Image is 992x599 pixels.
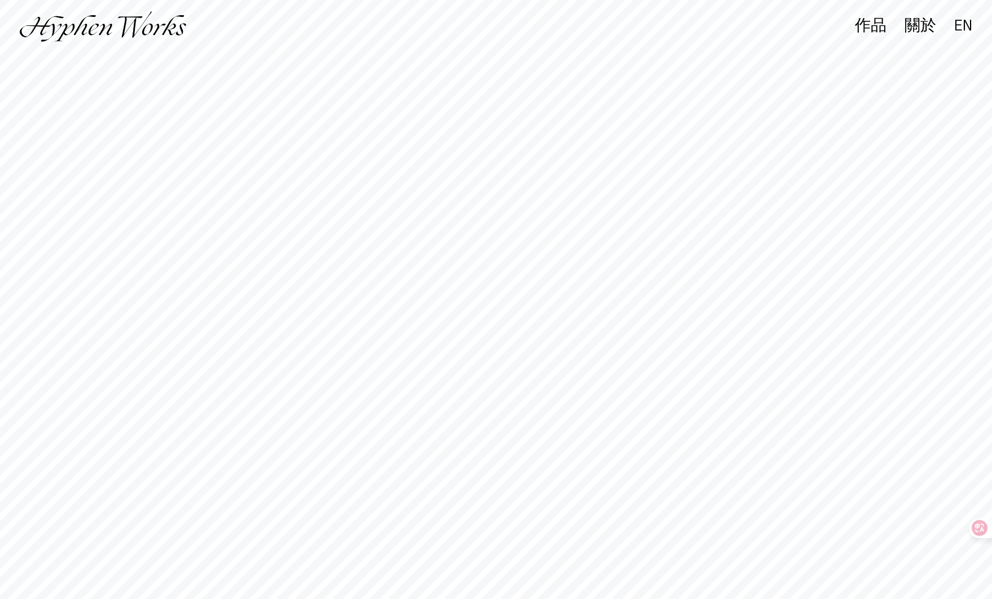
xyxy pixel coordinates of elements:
img: Hyphen Works [20,11,186,42]
div: 作品 [855,18,886,34]
div: 關於 [905,18,936,34]
a: 關於 [905,20,936,33]
a: EN [954,20,972,32]
a: 作品 [855,20,886,33]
